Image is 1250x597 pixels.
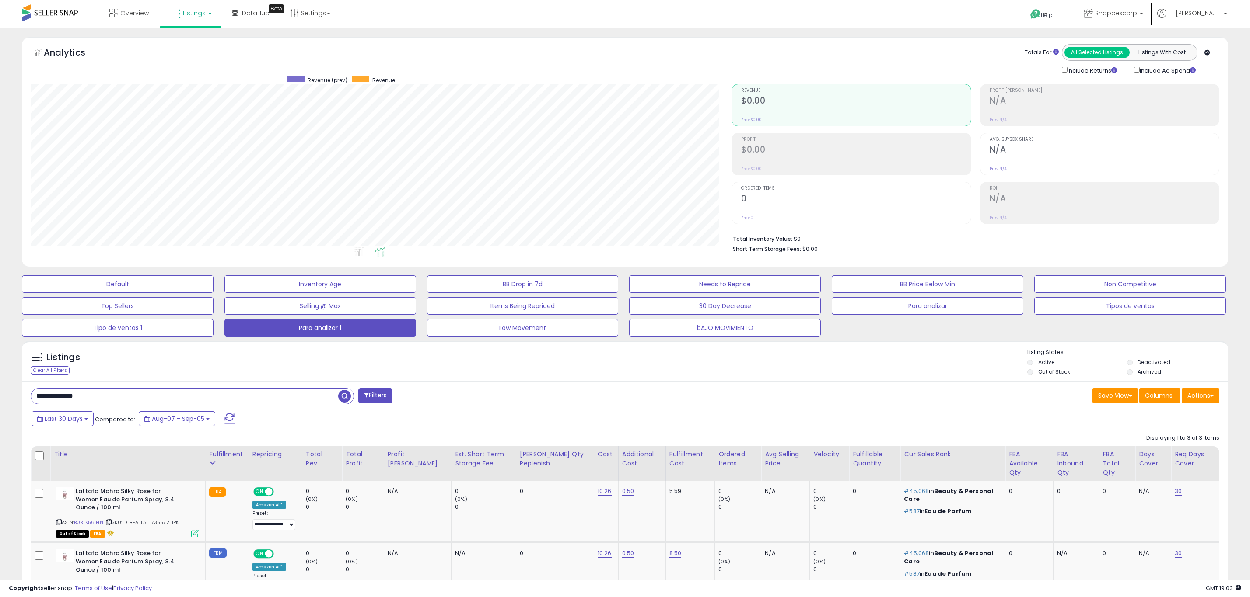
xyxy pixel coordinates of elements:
span: OFF [272,488,286,496]
span: Aug-07 - Sep-05 [152,414,204,423]
div: Preset: [252,573,295,593]
span: Profit [741,137,970,142]
span: Revenue (prev) [308,76,347,84]
span: FBA [90,530,105,538]
button: Para analizar 1 [224,319,416,337]
label: Out of Stock [1038,368,1070,375]
i: hazardous material [105,530,114,536]
button: Actions [1182,388,1219,403]
small: FBA [209,487,225,497]
div: Fulfillment Cost [669,450,711,468]
div: Fulfillment [209,450,245,459]
small: (0%) [718,558,731,565]
small: FBM [209,548,226,558]
span: #587 [904,507,920,515]
label: Archived [1138,368,1161,375]
div: Total Profit [346,450,380,468]
div: N/A [1057,549,1092,557]
a: Privacy Policy [113,584,152,592]
a: Hi [PERSON_NAME] [1157,9,1227,28]
div: 0 [306,503,342,511]
img: 21DwHzOlmeL._SL40_.jpg [56,549,74,562]
img: 21DwHzOlmeL._SL40_.jpg [56,487,74,500]
span: Profit [PERSON_NAME] [990,88,1219,93]
label: Active [1038,358,1054,366]
h2: $0.00 [741,145,970,156]
div: 0 [718,566,761,573]
h5: Listings [46,351,80,364]
div: Displaying 1 to 3 of 3 items [1146,434,1219,442]
div: 0 [306,487,342,495]
span: #45,068 [904,487,929,495]
button: Needs to Reprice [629,275,821,293]
a: 0.50 [622,487,634,496]
div: N/A [388,487,445,495]
th: Please note that this number is a calculation based on your required days of coverage and your ve... [516,446,594,481]
div: Amazon AI * [252,501,287,509]
span: ON [254,550,265,558]
button: Selling @ Max [224,297,416,315]
a: 30 [1175,487,1182,496]
div: 0 [1103,487,1128,495]
span: ROI [990,186,1219,191]
div: 0 [718,503,761,511]
div: 0 [306,566,342,573]
div: N/A [1139,487,1164,495]
button: Items Being Repriced [427,297,619,315]
h2: N/A [990,96,1219,108]
small: (0%) [455,496,467,503]
div: 0 [306,549,342,557]
div: N/A [765,549,803,557]
div: [PERSON_NAME] Qty Replenish [520,450,590,468]
button: Default [22,275,214,293]
p: in [904,507,998,515]
button: Top Sellers [22,297,214,315]
span: Beauty & Personal Care [904,487,993,503]
small: Prev: $0.00 [741,166,762,171]
div: Additional Cost [622,450,662,468]
span: ON [254,488,265,496]
a: 30 [1175,549,1182,558]
div: 0 [853,549,893,557]
span: Last 30 Days [45,414,83,423]
span: Beauty & Personal Care [904,549,993,565]
a: Help [1023,2,1070,28]
p: Listing States: [1027,348,1228,357]
h2: N/A [990,194,1219,205]
div: Title [54,450,202,459]
button: Listings With Cost [1129,47,1194,58]
div: Days Cover [1139,450,1167,468]
div: 0 [455,503,516,511]
small: Prev: N/A [990,117,1007,122]
div: Cur Sales Rank [904,450,1001,459]
div: Preset: [252,510,295,530]
span: Ordered Items [741,186,970,191]
label: Deactivated [1138,358,1170,366]
b: Total Inventory Value: [733,235,792,243]
div: FBA Available Qty [1009,450,1050,477]
span: Revenue [741,88,970,93]
span: #45,068 [904,549,929,557]
div: Fulfillable Quantity [853,450,896,468]
button: Non Competitive [1034,275,1226,293]
button: Save View [1092,388,1138,403]
div: Total Rev. [306,450,338,468]
small: (0%) [813,496,826,503]
div: 0 [520,549,587,557]
b: Lattafa Mohra Silky Rose for Women Eau de Parfum Spray, 3.4 Ounce / 100 ml [76,487,182,514]
p: in [904,549,998,565]
div: N/A [765,487,803,495]
button: Filters [358,388,392,403]
div: Include Returns [1055,65,1127,75]
button: Aug-07 - Sep-05 [139,411,215,426]
small: (0%) [306,558,318,565]
strong: Copyright [9,584,41,592]
div: 0 [1009,487,1047,495]
span: Revenue [372,76,395,84]
div: Velocity [813,450,845,459]
span: | SKU: D-BEA-LAT-735572-1PK-1 [105,519,183,526]
div: 0 [718,487,761,495]
span: Listings [183,9,206,17]
span: DataHub [242,9,270,17]
div: 0 [520,487,587,495]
